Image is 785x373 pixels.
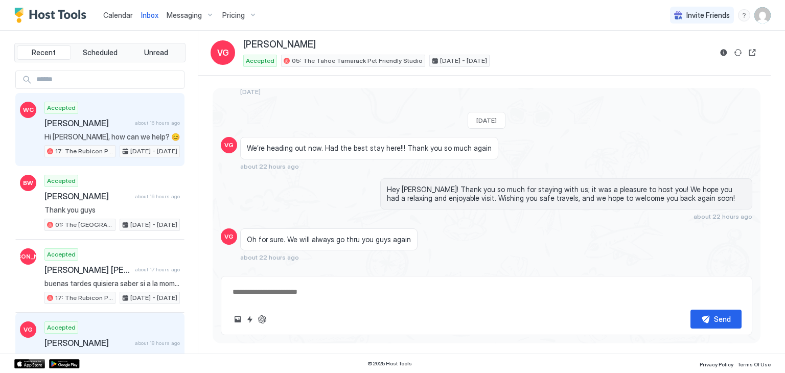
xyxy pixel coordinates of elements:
[240,88,261,96] span: [DATE]
[686,11,730,20] span: Invite Friends
[224,141,234,150] span: VG
[700,358,733,369] a: Privacy Policy
[130,147,177,156] span: [DATE] - [DATE]
[44,118,131,128] span: [PERSON_NAME]
[55,293,113,302] span: 17: The Rubicon Pet Friendly Studio
[55,220,113,229] span: 01: The [GEOGRAPHIC_DATA] at The [GEOGRAPHIC_DATA]
[240,162,299,170] span: about 22 hours ago
[217,46,229,59] span: VG
[746,46,758,59] button: Open reservation
[73,45,127,60] button: Scheduled
[44,338,131,348] span: [PERSON_NAME]
[3,252,54,261] span: [PERSON_NAME]
[129,45,183,60] button: Unread
[47,103,76,112] span: Accepted
[130,220,177,229] span: [DATE] - [DATE]
[224,232,234,241] span: VG
[476,116,497,124] span: [DATE]
[44,191,131,201] span: [PERSON_NAME]
[103,11,133,19] span: Calendar
[49,359,80,368] a: Google Play Store
[24,325,33,334] span: VG
[737,361,771,367] span: Terms Of Use
[367,360,412,367] span: © 2025 Host Tools
[55,147,113,156] span: 17: The Rubicon Pet Friendly Studio
[246,56,274,65] span: Accepted
[694,213,752,220] span: about 22 hours ago
[47,250,76,259] span: Accepted
[714,314,731,324] div: Send
[44,279,180,288] span: buenas tardes quisiera saber si a la momento de cancelar se da el codigo de la puerta o al llegar...
[232,313,244,325] button: Upload image
[44,205,180,215] span: Thank you guys
[135,193,180,200] span: about 16 hours ago
[144,48,168,57] span: Unread
[738,9,750,21] div: menu
[243,39,316,51] span: [PERSON_NAME]
[167,11,202,20] span: Messaging
[14,43,186,62] div: tab-group
[440,56,487,65] span: [DATE] - [DATE]
[135,340,180,346] span: about 18 hours ago
[17,45,71,60] button: Recent
[141,10,158,20] a: Inbox
[690,310,742,329] button: Send
[732,46,744,59] button: Sync reservation
[23,105,34,114] span: WC
[103,10,133,20] a: Calendar
[14,8,91,23] a: Host Tools Logo
[754,7,771,24] div: User profile
[32,48,56,57] span: Recent
[292,56,423,65] span: 05: The Tahoe Tamarack Pet Friendly Studio
[244,313,256,325] button: Quick reply
[222,11,245,20] span: Pricing
[83,48,118,57] span: Scheduled
[737,358,771,369] a: Terms Of Use
[240,253,299,261] span: about 22 hours ago
[135,266,180,273] span: about 17 hours ago
[47,176,76,185] span: Accepted
[44,132,180,142] span: Hi [PERSON_NAME], how can we help? 😊
[141,11,158,19] span: Inbox
[32,71,184,88] input: Input Field
[247,235,411,244] span: Oh for sure. We will always go thru you guys again
[387,185,746,203] span: Hey [PERSON_NAME]! Thank you so much for staying with us; it was a pleasure to host you! We hope ...
[247,144,492,153] span: We’re heading out now. Had the best stay here!!! Thank you so much again
[135,120,180,126] span: about 16 hours ago
[44,352,180,361] span: Hello! I am so sorry I didn’t see the place to add a dog. I’ve used you guys in the past via my m...
[14,359,45,368] a: App Store
[130,293,177,302] span: [DATE] - [DATE]
[47,323,76,332] span: Accepted
[700,361,733,367] span: Privacy Policy
[23,178,33,188] span: BW
[44,265,131,275] span: [PERSON_NAME] [PERSON_NAME] [PERSON_NAME]
[718,46,730,59] button: Reservation information
[256,313,268,325] button: ChatGPT Auto Reply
